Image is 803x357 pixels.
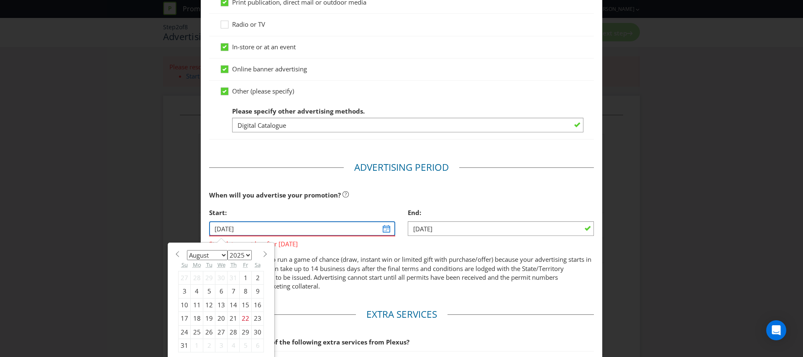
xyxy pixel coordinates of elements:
div: 26 [203,325,215,339]
abbr: Friday [243,261,248,268]
div: 29 [203,271,215,284]
abbr: Wednesday [217,261,225,268]
div: 11 [191,298,203,311]
abbr: Monday [193,261,201,268]
span: When will you advertise your promotion? [209,191,341,199]
abbr: Tuesday [206,261,212,268]
div: Start: [209,204,395,221]
div: 31 [179,339,191,352]
div: 7 [228,285,240,298]
div: Open Intercom Messenger [766,320,786,340]
div: 30 [252,325,264,339]
div: 27 [179,271,191,284]
span: Start date must be after [DATE] [209,236,395,248]
span: Radio or TV [232,20,265,28]
div: 4 [228,339,240,352]
span: Would you like any of the following extra services from Plexus? [209,338,409,346]
div: 12 [203,298,215,311]
input: DD/MM/YY [408,221,594,236]
div: 3 [179,285,191,298]
div: 6 [252,339,264,352]
div: 23 [252,312,264,325]
div: 15 [240,298,252,311]
div: End: [408,204,594,221]
div: 28 [191,271,203,284]
abbr: Saturday [255,261,261,268]
p: You may not be able to run a game of chance (draw, instant win or limited gift with purchase/offe... [209,255,594,291]
span: Please specify other advertising methods. [232,107,365,115]
div: 9 [252,285,264,298]
div: 2 [203,339,215,352]
legend: Advertising Period [344,161,459,174]
div: 1 [191,339,203,352]
div: 8 [240,285,252,298]
div: 6 [215,285,228,298]
div: 4 [191,285,203,298]
div: 20 [215,312,228,325]
span: In-store or at an event [232,43,296,51]
div: 30 [215,271,228,284]
div: 14 [228,298,240,311]
div: 5 [203,285,215,298]
div: 19 [203,312,215,325]
div: 18 [191,312,203,325]
div: 28 [228,325,240,339]
div: 27 [215,325,228,339]
div: 1 [240,271,252,284]
input: DD/MM/YY [209,221,395,236]
div: 21 [228,312,240,325]
div: 16 [252,298,264,311]
div: 10 [179,298,191,311]
legend: Extra Services [356,308,448,321]
div: 2 [252,271,264,284]
abbr: Sunday [182,261,188,268]
span: Other (please specify) [232,87,294,95]
div: 29 [240,325,252,339]
abbr: Thursday [230,261,237,268]
div: 31 [228,271,240,284]
div: 25 [191,325,203,339]
div: 13 [215,298,228,311]
span: Online banner advertising [232,65,307,73]
div: 3 [215,339,228,352]
div: 17 [179,312,191,325]
div: 24 [179,325,191,339]
div: 5 [240,339,252,352]
div: 22 [240,312,252,325]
